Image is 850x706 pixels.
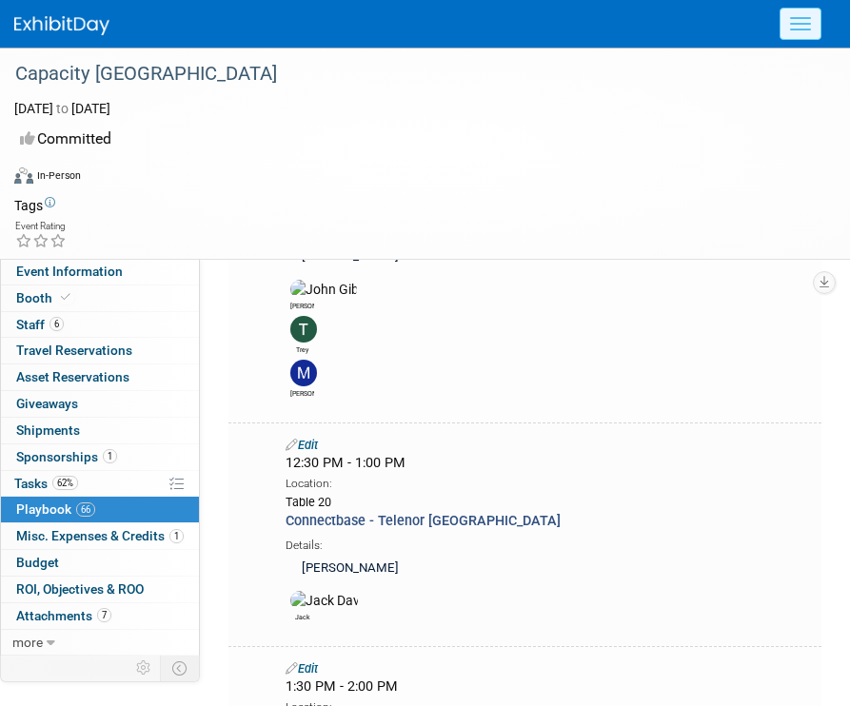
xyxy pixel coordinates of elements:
[290,360,317,386] img: Mary Ann Rose
[36,168,81,183] div: In-Person
[286,513,561,529] span: Connectbase - Telenor [GEOGRAPHIC_DATA]
[780,8,821,40] button: Menu
[9,57,812,91] div: Capacity [GEOGRAPHIC_DATA]
[97,608,111,622] span: 7
[290,591,358,610] img: Jack Davey
[14,476,78,491] span: Tasks
[16,608,111,623] span: Attachments
[16,290,74,305] span: Booth
[16,581,144,597] span: ROI, Objectives & ROO
[1,471,199,497] a: Tasks62%
[286,678,398,695] span: 1:30 PM - 2:00 PM
[290,299,314,311] div: John Giblin
[1,338,199,363] a: Travel Reservations
[16,555,59,570] span: Budget
[169,529,184,543] span: 1
[15,222,67,231] div: Event Rating
[286,554,812,585] div: [PERSON_NAME]
[290,316,317,343] img: Trey Willis
[1,444,199,470] a: Sponsorships1
[1,364,199,390] a: Asset Reservations
[16,264,123,279] span: Event Information
[16,396,78,411] span: Giveaways
[16,501,95,517] span: Playbook
[1,523,199,549] a: Misc. Expenses & Credits1
[161,656,200,680] td: Toggle Event Tabs
[286,473,812,492] div: Location:
[1,391,199,417] a: Giveaways
[128,656,161,680] td: Personalize Event Tab Strip
[14,165,826,193] div: Event Format
[12,635,43,650] span: more
[1,630,199,656] a: more
[286,455,405,471] span: 12:30 PM - 1:00 PM
[16,422,80,438] span: Shipments
[290,610,314,622] div: Jack Davey
[1,603,199,629] a: Attachments7
[76,502,95,517] span: 66
[61,292,70,303] i: Booth reservation complete
[16,317,64,332] span: Staff
[52,476,78,490] span: 62%
[286,532,812,554] div: Details:
[1,497,199,522] a: Playbook66
[1,312,199,338] a: Staff6
[286,661,318,676] a: Edit
[1,577,199,602] a: ROI, Objectives & ROO
[290,386,314,399] div: Mary Ann Rose
[103,449,117,463] span: 1
[1,418,199,443] a: Shipments
[286,492,812,511] div: Table 20
[14,196,55,215] td: Tags
[14,16,109,35] img: ExhibitDay
[16,449,117,464] span: Sponsorships
[286,438,318,452] a: Edit
[49,317,64,331] span: 6
[53,101,71,116] span: to
[1,550,199,576] a: Budget
[16,528,184,543] span: Misc. Expenses & Credits
[1,285,199,311] a: Booth
[290,280,357,299] img: John Giblin
[14,167,33,183] img: Format-Inperson.png
[16,369,129,384] span: Asset Reservations
[16,343,132,358] span: Travel Reservations
[290,343,314,355] div: Trey Willis
[1,259,199,284] a: Event Information
[14,123,812,156] div: Committed
[14,101,110,116] span: [DATE] [DATE]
